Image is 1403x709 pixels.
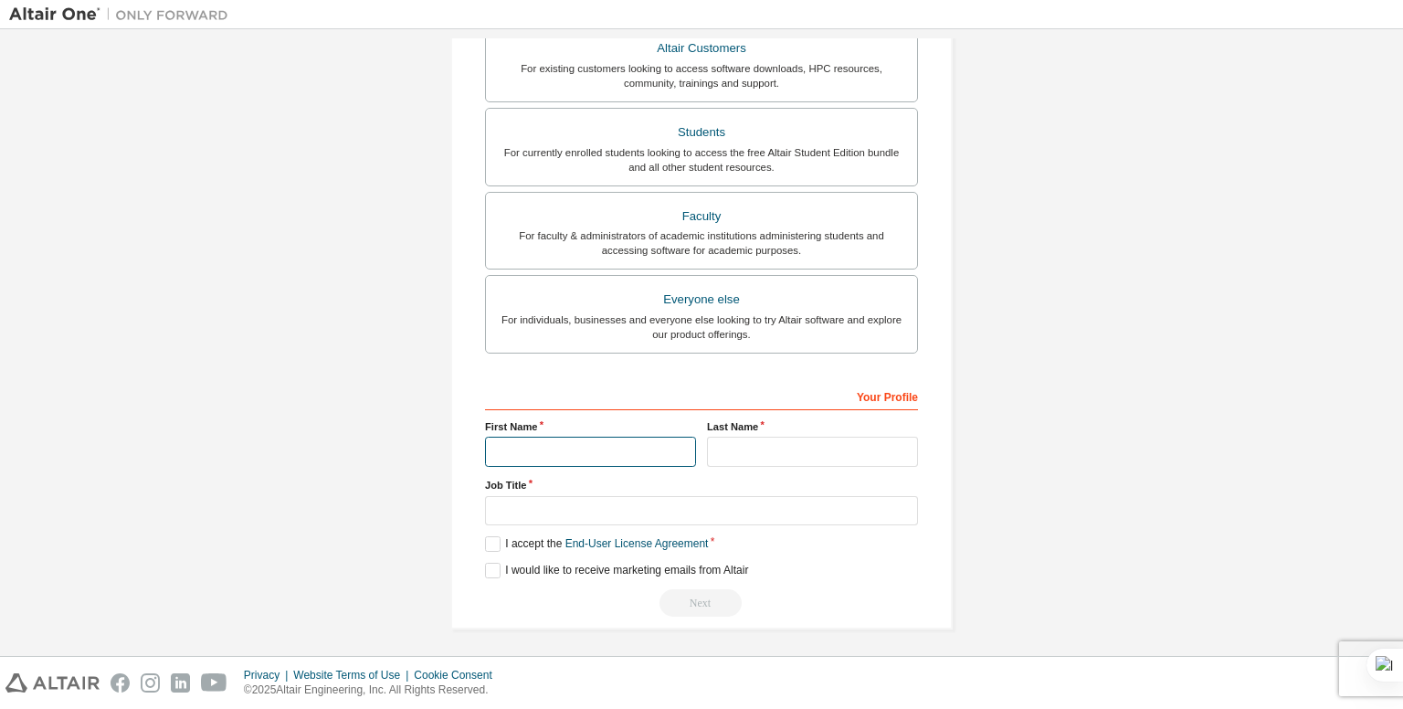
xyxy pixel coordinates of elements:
div: Students [497,120,906,145]
div: Website Terms of Use [293,668,414,683]
img: altair_logo.svg [5,673,100,693]
div: Privacy [244,668,293,683]
img: instagram.svg [141,673,160,693]
div: For individuals, businesses and everyone else looking to try Altair software and explore our prod... [497,312,906,342]
div: For existing customers looking to access software downloads, HPC resources, community, trainings ... [497,61,906,90]
div: Faculty [497,204,906,229]
label: I accept the [485,536,708,552]
div: Your Profile [485,381,918,410]
div: For faculty & administrators of academic institutions administering students and accessing softwa... [497,228,906,258]
div: Cookie Consent [414,668,502,683]
img: youtube.svg [201,673,227,693]
label: Job Title [485,478,918,492]
img: Altair One [9,5,237,24]
label: First Name [485,419,696,434]
img: facebook.svg [111,673,130,693]
div: For currently enrolled students looking to access the free Altair Student Edition bundle and all ... [497,145,906,175]
label: Last Name [707,419,918,434]
div: Altair Customers [497,36,906,61]
div: Everyone else [497,287,906,312]
a: End-User License Agreement [565,537,709,550]
img: linkedin.svg [171,673,190,693]
label: I would like to receive marketing emails from Altair [485,563,748,578]
p: © 2025 Altair Engineering, Inc. All Rights Reserved. [244,683,503,698]
div: Read and acccept EULA to continue [485,589,918,617]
